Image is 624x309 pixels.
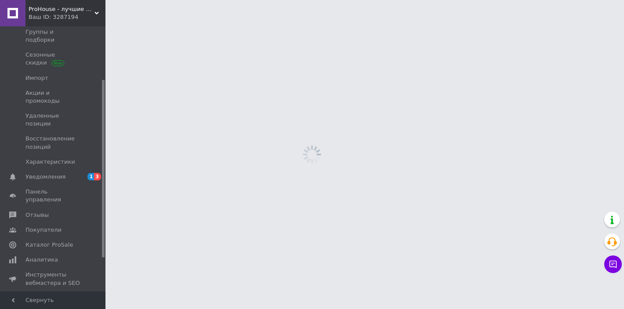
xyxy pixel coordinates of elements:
span: Покупатели [25,226,62,234]
span: Импорт [25,74,48,82]
span: Каталог ProSale [25,241,73,249]
span: 3 [94,173,101,180]
span: Сезонные скидки [25,51,81,67]
span: Группы и подборки [25,28,81,44]
span: Инструменты вебмастера и SEO [25,271,81,287]
button: Чат с покупателем [604,255,622,273]
div: Ваш ID: 3287194 [29,13,105,21]
span: Акции и промокоды [25,89,81,105]
span: ProHouse - лучшие решения для вашего дома [29,5,94,13]
span: Уведомления [25,173,65,181]
span: Панель управления [25,188,81,204]
span: Характеристики [25,158,75,166]
span: 1 [87,173,94,180]
span: Удаленные позиции [25,112,81,128]
span: Отзывы [25,211,49,219]
span: Аналитика [25,256,58,264]
span: Восстановление позиций [25,135,81,151]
